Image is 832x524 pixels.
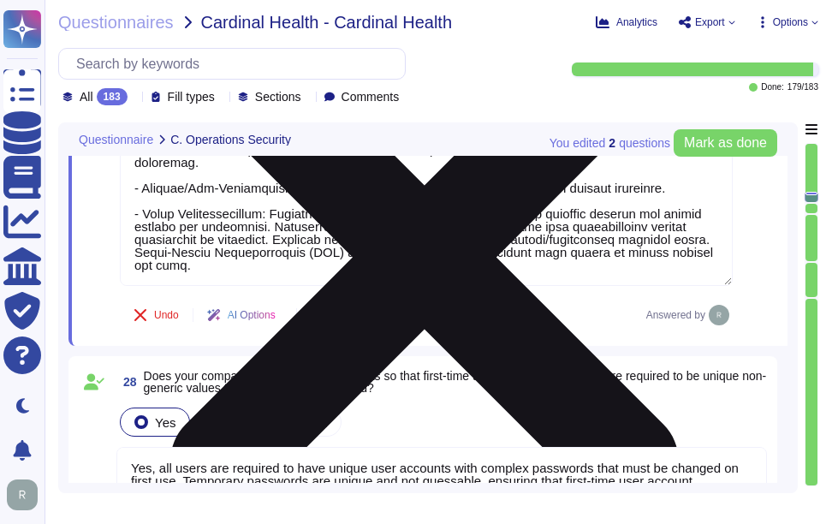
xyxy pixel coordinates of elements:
[58,14,174,31] span: Questionnaires
[97,88,128,105] div: 183
[255,91,301,103] span: Sections
[3,476,50,514] button: user
[79,134,153,146] span: Questionnaire
[709,305,729,325] img: user
[761,83,784,92] span: Done:
[616,17,657,27] span: Analytics
[116,447,767,513] textarea: Yes, all users are required to have unique user accounts with complex passwords that must be chan...
[596,15,657,29] button: Analytics
[695,17,725,27] span: Export
[773,17,808,27] span: Options
[550,137,670,149] span: You edited question s
[674,129,777,157] button: Mark as done
[68,49,405,79] input: Search by keywords
[342,91,400,103] span: Comments
[170,134,291,146] span: C. Operations Security
[168,91,215,103] span: Fill types
[80,91,93,103] span: All
[201,14,452,31] span: Cardinal Health - Cardinal Health
[116,376,137,388] span: 28
[684,136,767,150] span: Mark as done
[787,83,818,92] span: 179 / 183
[609,137,615,149] b: 2
[7,479,38,510] img: user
